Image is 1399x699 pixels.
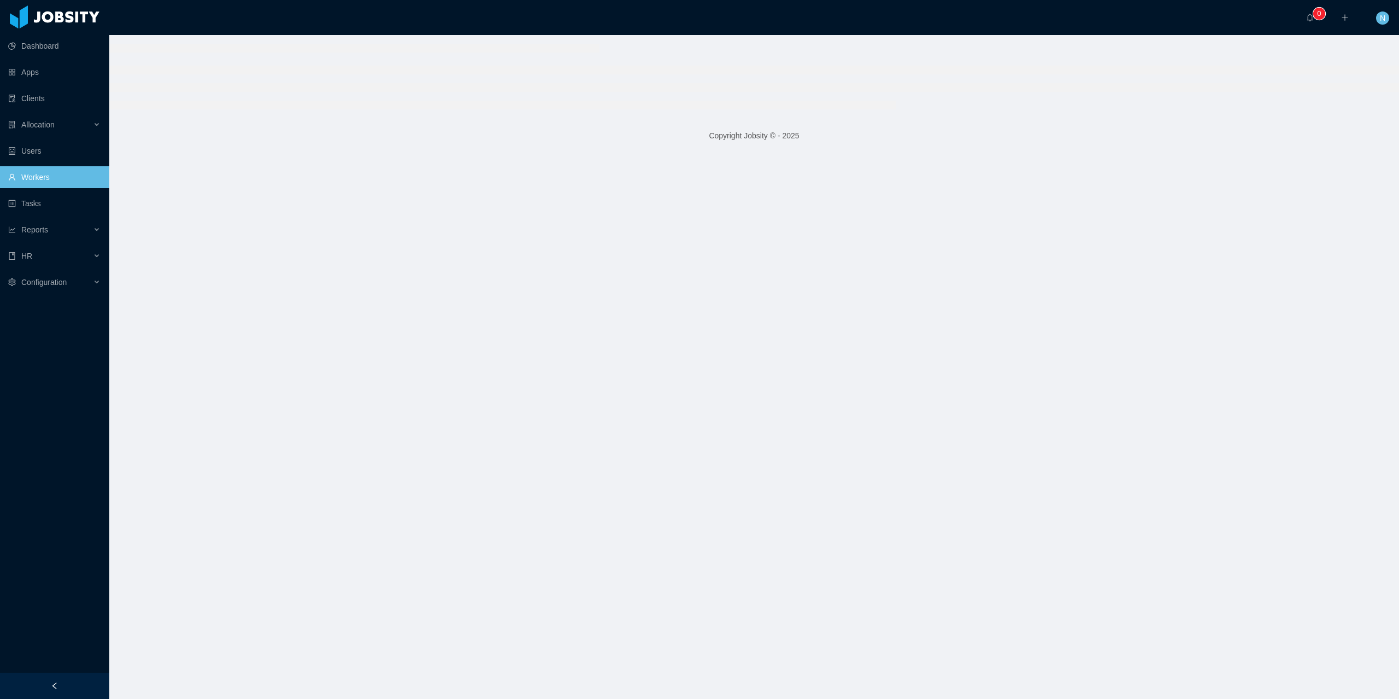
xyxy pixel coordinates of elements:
[8,226,16,234] i: icon: line-chart
[8,278,16,286] i: icon: setting
[1314,8,1325,19] sup: 0
[8,61,101,83] a: icon: appstoreApps
[8,121,16,129] i: icon: solution
[8,35,101,57] a: icon: pie-chartDashboard
[1380,11,1385,25] span: N
[21,120,55,129] span: Allocation
[109,117,1399,155] footer: Copyright Jobsity © - 2025
[21,252,32,260] span: HR
[1341,14,1349,21] i: icon: plus
[21,225,48,234] span: Reports
[8,140,101,162] a: icon: robotUsers
[8,193,101,214] a: icon: profileTasks
[21,278,67,287] span: Configuration
[1306,14,1314,21] i: icon: bell
[8,252,16,260] i: icon: book
[8,88,101,109] a: icon: auditClients
[8,166,101,188] a: icon: userWorkers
